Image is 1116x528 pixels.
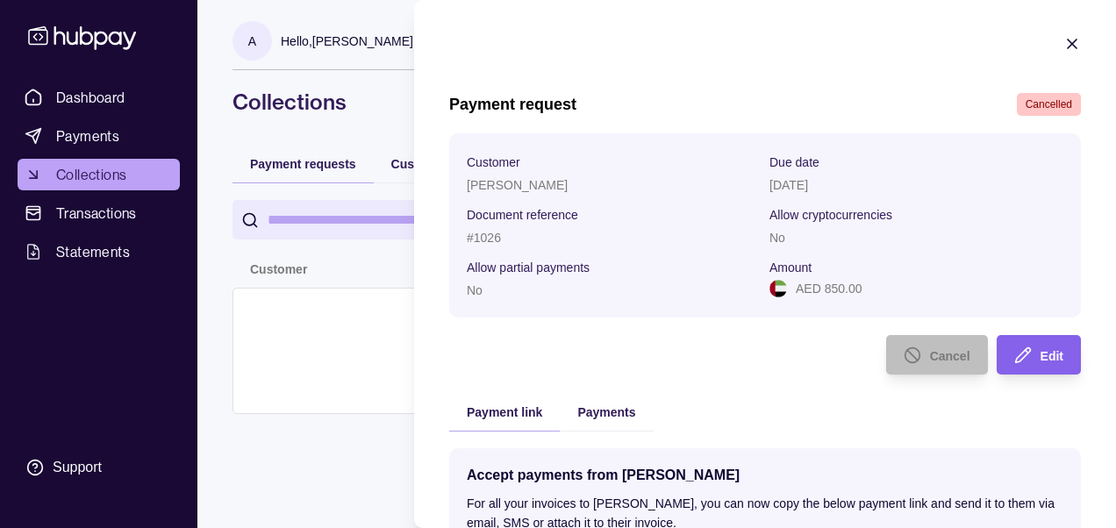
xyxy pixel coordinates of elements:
p: Customer [467,155,520,169]
button: Cancel [886,335,988,375]
p: AED 850.00 [796,279,862,298]
span: Edit [1041,349,1063,363]
img: ae [769,280,787,297]
p: No [467,283,483,297]
span: Cancel [930,349,970,363]
span: Payment link [467,405,542,419]
p: Allow partial payments [467,260,590,275]
button: Edit [997,335,1081,375]
p: Amount [769,260,812,275]
span: Cancelled [1026,98,1072,111]
p: [DATE] [769,178,808,192]
p: Accept payments from [PERSON_NAME] [467,466,1063,485]
p: Due date [769,155,819,169]
p: [PERSON_NAME] [467,178,568,192]
p: #1026 [467,231,501,245]
p: No [769,231,785,245]
p: Document reference [467,208,578,222]
h1: Payment request [449,95,576,114]
p: Allow cryptocurrencies [769,208,892,222]
span: Payments [577,405,635,419]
